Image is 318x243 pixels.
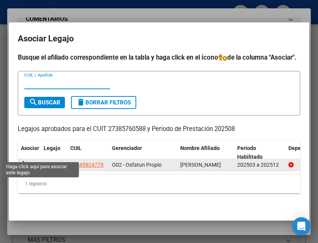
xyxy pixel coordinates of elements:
[18,140,41,165] datatable-header-cell: Asociar
[18,125,300,134] p: Legajos aprobados para el CUIT 27385760588 y Período de Prestación 202508
[29,98,38,107] mat-icon: search
[180,145,220,151] span: Nombre Afiliado
[24,97,65,108] button: Buscar
[21,145,39,151] span: Asociar
[70,162,104,168] span: 23545824779
[44,162,56,168] span: 2010
[112,162,162,168] span: O02 - Osfatun Propio
[234,140,285,165] datatable-header-cell: Periodo Habilitado
[67,140,109,165] datatable-header-cell: CUIL
[292,217,310,235] div: Open Intercom Messenger
[237,145,263,160] span: Periodo Habilitado
[44,145,60,151] span: Legajo
[18,174,300,193] div: 1 registros
[237,161,282,169] div: 202503 a 202512
[180,162,221,168] span: RISSO EMILIANO BENJAMIN
[109,140,177,165] datatable-header-cell: Gerenciador
[76,98,85,107] mat-icon: delete
[71,96,136,109] button: Borrar Filtros
[41,140,67,165] datatable-header-cell: Legajo
[177,140,234,165] datatable-header-cell: Nombre Afiliado
[70,145,82,151] span: CUIL
[18,32,300,46] h2: Asociar Legajo
[76,99,131,106] span: Borrar Filtros
[29,99,60,106] span: Buscar
[18,52,300,62] h4: Busque el afiliado correspondiente en la tabla y haga click en el ícono de la columna "Asociar".
[112,145,142,151] span: Gerenciador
